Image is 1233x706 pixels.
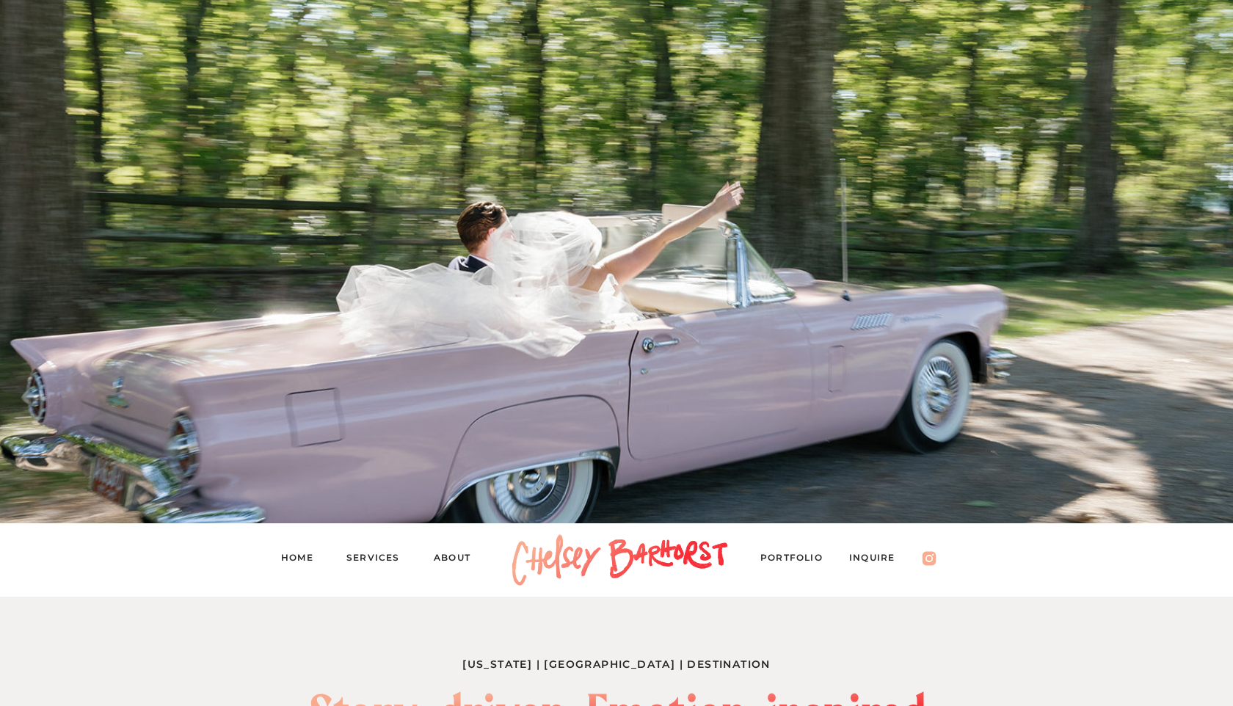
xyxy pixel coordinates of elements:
a: Home [281,550,325,570]
h1: [US_STATE] | [GEOGRAPHIC_DATA] | Destination [460,655,773,671]
a: Inquire [849,550,909,570]
a: PORTFOLIO [760,550,837,570]
a: About [434,550,484,570]
a: Services [346,550,412,570]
